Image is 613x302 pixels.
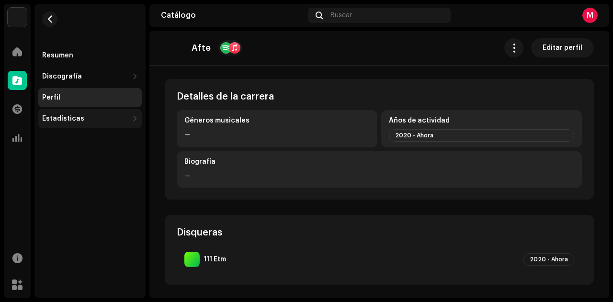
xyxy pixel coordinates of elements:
div: Catálogo [161,11,304,19]
img: 4d5a508c-c80f-4d99-b7fb-82554657661d [8,8,27,27]
div: Biografía [184,157,574,167]
h4: Disqueras [177,227,582,238]
re-m-nav-item: Resumen [38,46,142,65]
div: Discografía [42,73,82,80]
re-m-nav-dropdown: Estadísticas [38,109,142,128]
p: Afte [192,43,211,53]
div: M [582,8,598,23]
div: — [184,129,370,141]
re-m-nav-dropdown: Discografía [38,67,142,86]
div: Perfil [42,94,60,101]
div: Géneros musicales [184,116,370,125]
span: Buscar [330,11,352,19]
div: 111 Etm [204,256,226,263]
h4: Detalles de la carrera [177,91,582,102]
img: 97845b86-06b0-40a3-9e52-7ec6f45b768c [165,38,184,57]
span: Editar perfil [543,38,582,57]
span: 2020 - Ahora [395,133,433,138]
div: Resumen [42,52,73,59]
button: Editar perfil [531,38,594,57]
div: Estadísticas [42,115,84,123]
span: 2020 - Ahora [530,257,568,262]
div: Años de actividad [389,116,574,125]
re-m-nav-item: Perfil [38,88,142,107]
div: — [184,170,574,182]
